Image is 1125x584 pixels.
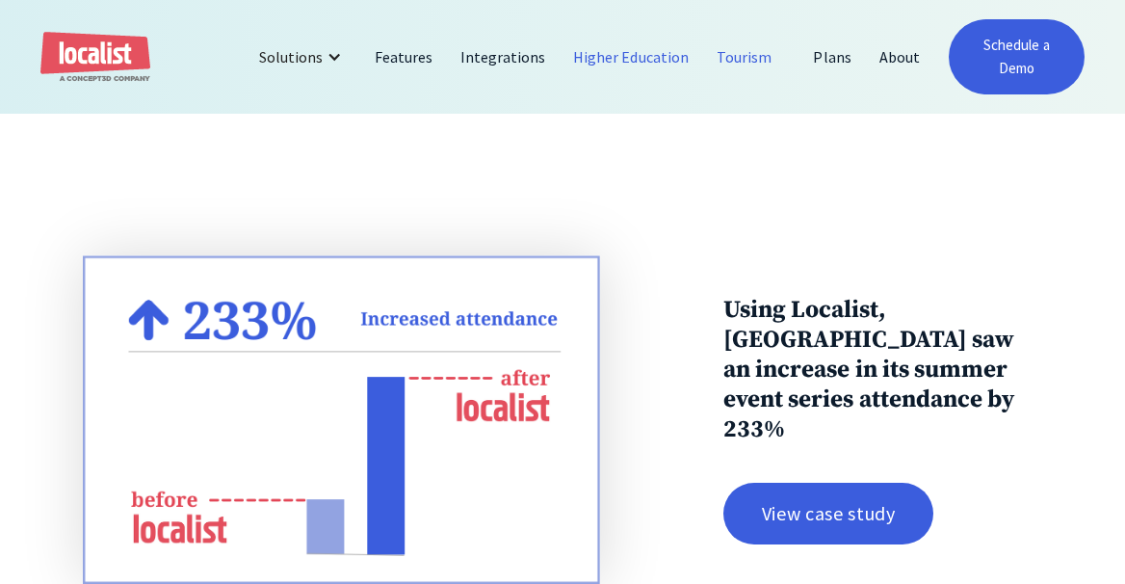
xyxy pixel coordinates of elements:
h3: Using Localist, [GEOGRAPHIC_DATA] saw an increase in its summer event series attendance by 233% [723,295,1045,444]
a: Tourism [703,34,786,80]
a: View case study [723,483,933,544]
a: Schedule a Demo [949,19,1086,94]
img: 233% increase in event attendance [83,255,600,584]
a: home [40,32,150,83]
div: Solutions [245,34,361,80]
div: Solutions [259,45,323,68]
a: Features [361,34,447,80]
a: Plans [799,34,865,80]
a: Integrations [447,34,560,80]
a: About [866,34,934,80]
a: Higher Education [560,34,703,80]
